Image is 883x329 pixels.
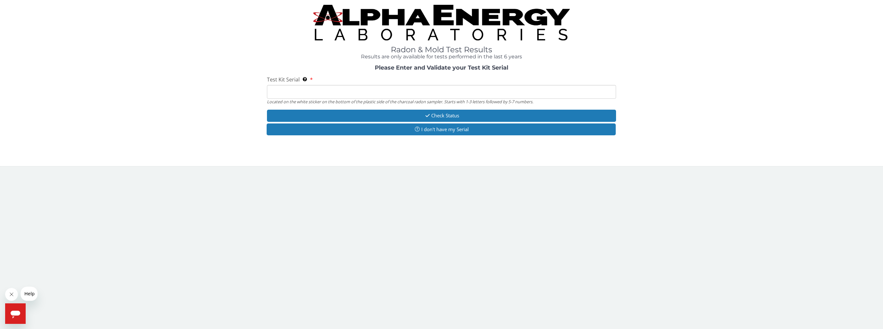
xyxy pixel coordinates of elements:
[267,46,616,54] h1: Radon & Mold Test Results
[5,303,26,324] iframe: Button to launch messaging window
[313,5,570,40] img: TightCrop.jpg
[267,123,616,135] button: I don't have my Serial
[267,99,616,105] div: Located on the white sticker on the bottom of the plastic side of the charcoal radon sampler. Sta...
[267,110,616,122] button: Check Status
[21,287,38,301] iframe: Message from company
[375,64,508,71] strong: Please Enter and Validate your Test Kit Serial
[5,288,18,301] iframe: Close message
[267,76,300,83] span: Test Kit Serial
[267,54,616,60] h4: Results are only available for tests performed in the last 6 years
